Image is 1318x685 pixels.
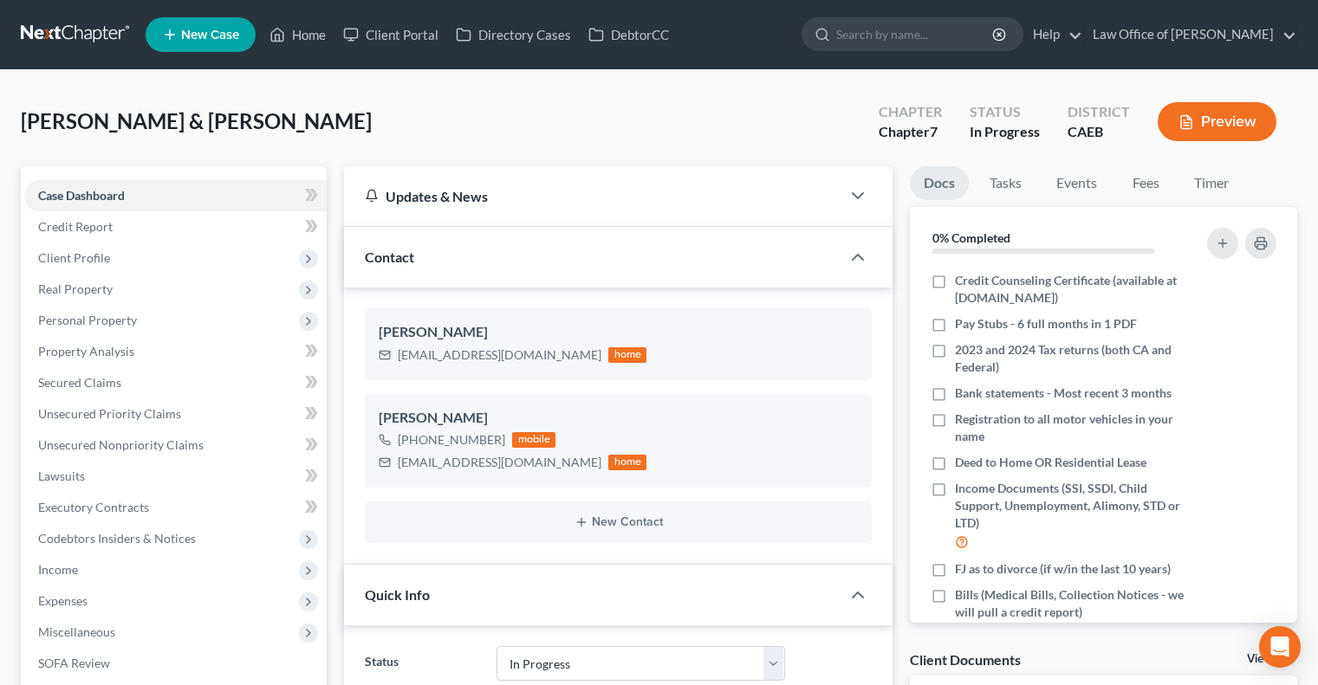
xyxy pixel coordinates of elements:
a: DebtorCC [580,19,678,50]
span: Secured Claims [38,375,121,390]
span: Case Dashboard [38,188,125,203]
span: 7 [930,123,938,139]
span: Income Documents (SSI, SSDI, Child Support, Unemployment, Alimony, STD or LTD) [955,480,1185,532]
div: In Progress [970,122,1040,142]
div: mobile [512,432,555,448]
div: [PHONE_NUMBER] [398,431,505,449]
a: Unsecured Priority Claims [24,398,327,430]
span: Credit Report [38,219,113,234]
span: Credit Counseling Certificate (available at [DOMAIN_NAME]) [955,272,1185,307]
div: [EMAIL_ADDRESS][DOMAIN_NAME] [398,454,601,471]
a: Docs [910,166,969,200]
span: Registration to all motor vehicles in your name [955,410,1185,445]
div: Chapter [879,122,942,142]
span: Contact [365,249,414,265]
span: Real Property [38,281,113,296]
span: 2023 and 2024 Tax returns (both CA and Federal) [955,341,1185,376]
a: Fees [1118,166,1173,200]
span: Unsecured Priority Claims [38,406,181,421]
a: Case Dashboard [24,180,327,211]
div: District [1068,102,1130,122]
span: Miscellaneous [38,624,115,639]
span: [PERSON_NAME] & [PERSON_NAME] [21,108,372,133]
span: New Case [181,29,239,42]
span: Executory Contracts [38,500,149,514]
div: Chapter [879,102,942,122]
a: View All [1247,653,1290,665]
a: Law Office of [PERSON_NAME] [1084,19,1296,50]
span: FJ as to divorce (if w/in the last 10 years) [955,560,1171,578]
span: Client Profile [38,250,110,265]
a: Events [1042,166,1111,200]
span: Lawsuits [38,469,85,483]
span: Unsecured Nonpriority Claims [38,437,204,452]
span: Codebtors Insiders & Notices [38,531,196,546]
a: Unsecured Nonpriority Claims [24,430,327,461]
div: [PERSON_NAME] [379,322,858,343]
input: Search by name... [836,18,995,50]
span: Deed to Home OR Residential Lease [955,454,1146,471]
a: Timer [1180,166,1243,200]
a: Home [261,19,334,50]
a: Lawsuits [24,461,327,492]
a: Help [1024,19,1082,50]
a: Credit Report [24,211,327,242]
button: Preview [1158,102,1276,141]
div: home [608,347,646,363]
span: Property Analysis [38,344,134,359]
div: [EMAIL_ADDRESS][DOMAIN_NAME] [398,346,601,364]
a: Secured Claims [24,367,327,398]
div: home [608,455,646,470]
div: Open Intercom Messenger [1259,626,1301,668]
button: New Contact [379,515,858,529]
span: Expenses [38,593,88,608]
span: Quick Info [365,586,430,603]
label: Status [356,646,487,681]
a: SOFA Review [24,648,327,679]
a: Executory Contracts [24,492,327,523]
a: Tasks [976,166,1036,200]
div: Status [970,102,1040,122]
span: Pay Stubs - 6 full months in 1 PDF [955,315,1137,333]
div: [PERSON_NAME] [379,408,858,429]
span: Personal Property [38,313,137,327]
div: CAEB [1068,122,1130,142]
a: Client Portal [334,19,447,50]
a: Directory Cases [447,19,580,50]
span: SOFA Review [38,656,110,670]
a: Property Analysis [24,336,327,367]
div: Client Documents [910,650,1021,669]
span: Income [38,562,78,577]
div: Updates & News [365,187,820,205]
span: Bank statements - Most recent 3 months [955,385,1172,402]
span: Bills (Medical Bills, Collection Notices - we will pull a credit report) [955,586,1185,621]
strong: 0% Completed [932,230,1010,245]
